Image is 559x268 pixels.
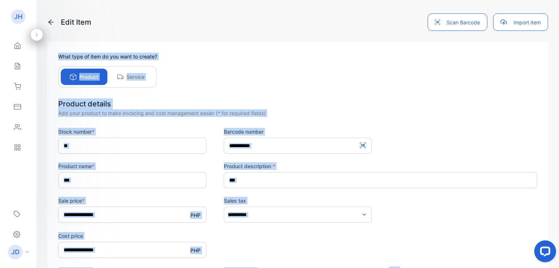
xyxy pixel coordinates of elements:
[224,197,372,204] label: Sales tax
[14,12,23,21] p: JH
[58,162,206,170] label: Product name
[58,128,206,135] label: Stock number
[11,247,20,257] p: JD
[190,211,201,219] p: PHP
[58,53,537,60] p: What type of item do you want to create?
[79,73,98,81] p: Product
[58,197,206,204] label: Sale price
[58,98,537,109] div: Product details
[190,247,201,254] p: PHP
[528,237,559,268] iframe: LiveChat chat widget
[58,109,537,117] div: Add your product to make invoicing and cost management easier (* for required fields)
[47,17,91,28] p: Edit Item
[493,13,548,31] button: Import item
[224,128,372,135] label: Barcode number
[127,73,144,81] p: Service
[58,232,206,240] label: Cost price
[428,13,487,31] button: Scan Barcode
[224,162,537,170] label: Product description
